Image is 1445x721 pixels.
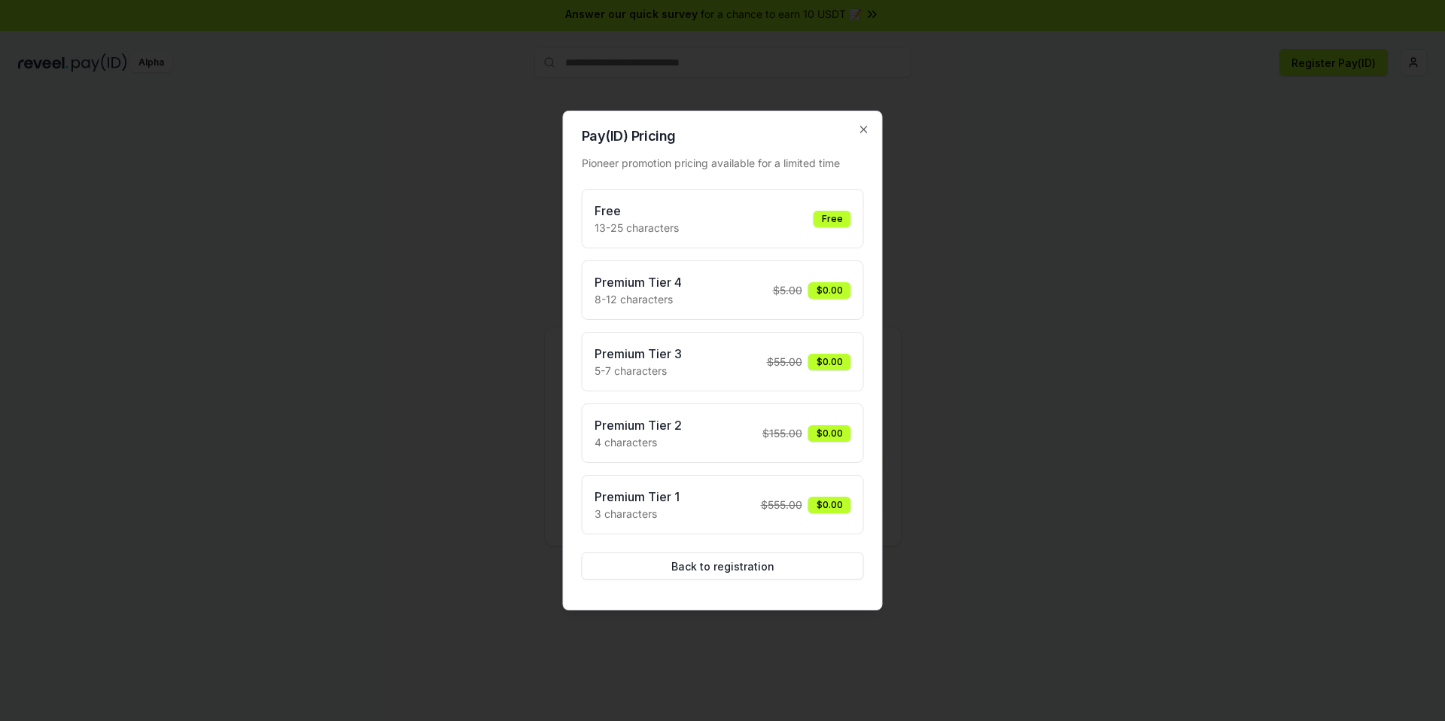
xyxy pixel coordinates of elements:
p: 3 characters [595,506,680,522]
p: 5-7 characters [595,363,682,379]
h3: Premium Tier 4 [595,273,682,291]
div: $0.00 [808,354,851,370]
h3: Premium Tier 3 [595,345,682,363]
p: 4 characters [595,434,682,450]
div: Pioneer promotion pricing available for a limited time [582,155,864,171]
span: $ 55.00 [767,354,802,370]
h2: Pay(ID) Pricing [582,129,864,143]
h3: Premium Tier 1 [595,488,680,506]
div: $0.00 [808,282,851,299]
span: $ 155.00 [762,425,802,441]
p: 8-12 characters [595,291,682,307]
div: Free [814,211,851,227]
button: Back to registration [582,552,864,580]
p: 13-25 characters [595,220,679,236]
div: $0.00 [808,425,851,442]
span: $ 5.00 [773,282,802,298]
div: $0.00 [808,497,851,513]
h3: Free [595,202,679,220]
span: $ 555.00 [761,497,802,513]
h3: Premium Tier 2 [595,416,682,434]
